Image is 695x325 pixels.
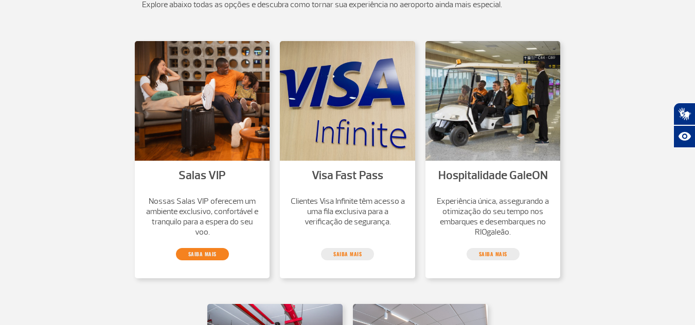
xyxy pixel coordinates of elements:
div: Plugin de acessibilidade da Hand Talk. [673,103,695,148]
a: Nossas Salas VIP oferecem um ambiente exclusivo, confortável e tranquilo para a espera do seu voo. [145,196,260,237]
a: saiba mais [321,248,374,260]
button: Abrir tradutor de língua de sinais. [673,103,695,125]
a: saiba mais [176,248,229,260]
a: Experiência única, assegurando a otimização do seu tempo nos embarques e desembarques no RIOgaleão. [436,196,550,237]
a: Clientes Visa Infinite têm acesso a uma fila exclusiva para a verificação de segurança. [290,196,405,227]
a: Salas VIP [179,168,226,183]
a: saiba mais [467,248,520,260]
a: Visa Fast Pass [312,168,383,183]
a: Hospitalidade GaleON [438,168,548,183]
button: Abrir recursos assistivos. [673,125,695,148]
